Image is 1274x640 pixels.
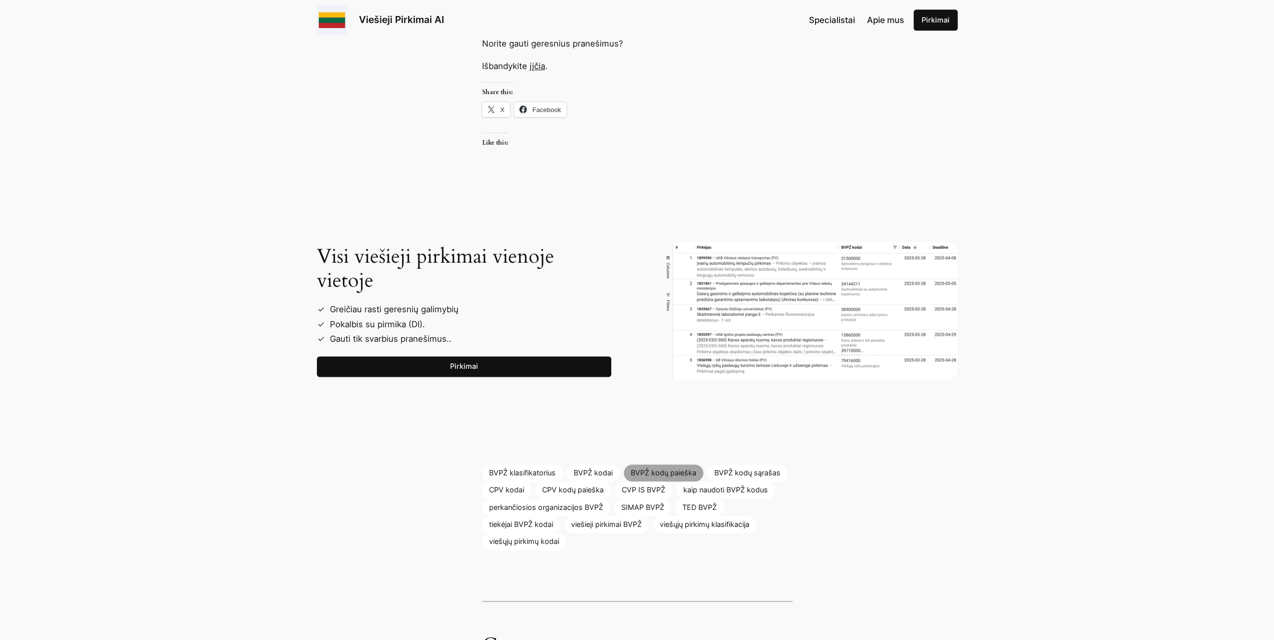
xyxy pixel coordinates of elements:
[482,102,510,117] a: X
[482,60,792,73] p: Išbandykite jį .
[325,302,611,317] li: Greičiau rasti geresnių galimybių
[675,499,724,516] a: TED BVPŽ
[317,245,611,293] h2: Visi viešieji pirkimai vienoje vietoje
[614,499,671,516] a: SIMAP BVPŽ
[624,464,703,481] a: BVPŽ kodų paieška
[482,464,563,481] a: BVPŽ klasifikatorius
[482,37,792,50] p: Norite gauti geresnius pranešimus?
[325,332,611,346] li: Gauti tik svarbius pranešimus..
[534,61,545,71] a: čia
[676,481,775,498] a: kaip naudoti BVPŽ kodus
[914,10,958,31] a: Pirkimai
[653,516,756,533] a: viešųjų pirkimų klasifikacija
[707,464,787,481] a: BVPŽ kodų sąrašas
[535,481,611,498] a: CPV kodų paieška
[808,14,904,27] nav: Navigation
[482,133,508,146] h3: Like this:
[325,317,611,332] li: Pokalbis su pirmika (DI).
[500,106,505,114] span: X
[482,82,513,96] h3: Share this:
[808,15,855,25] span: Specialistai
[867,15,904,25] span: Apie mus
[482,152,792,180] iframe: Like or Reblog
[482,516,560,533] a: tiekėjai BVPŽ kodai
[567,464,620,481] a: BVPŽ kodai
[532,106,561,114] span: Facebook
[808,14,855,27] a: Specialistai
[359,14,444,26] a: Viešieji Pirkimai AI
[482,481,531,498] a: CPV kodai
[867,14,904,27] a: Apie mus
[482,533,566,550] a: viešųjų pirkimų kodai
[482,499,610,516] a: perkančiosios organizacijos BVPŽ
[317,356,611,377] a: Pirkimai
[564,516,649,533] a: viešieji pirkimai BVPŽ
[514,102,567,117] a: Facebook
[317,5,347,35] img: Viešieji pirkimai logo
[615,481,672,498] a: CVP IS BVPŽ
